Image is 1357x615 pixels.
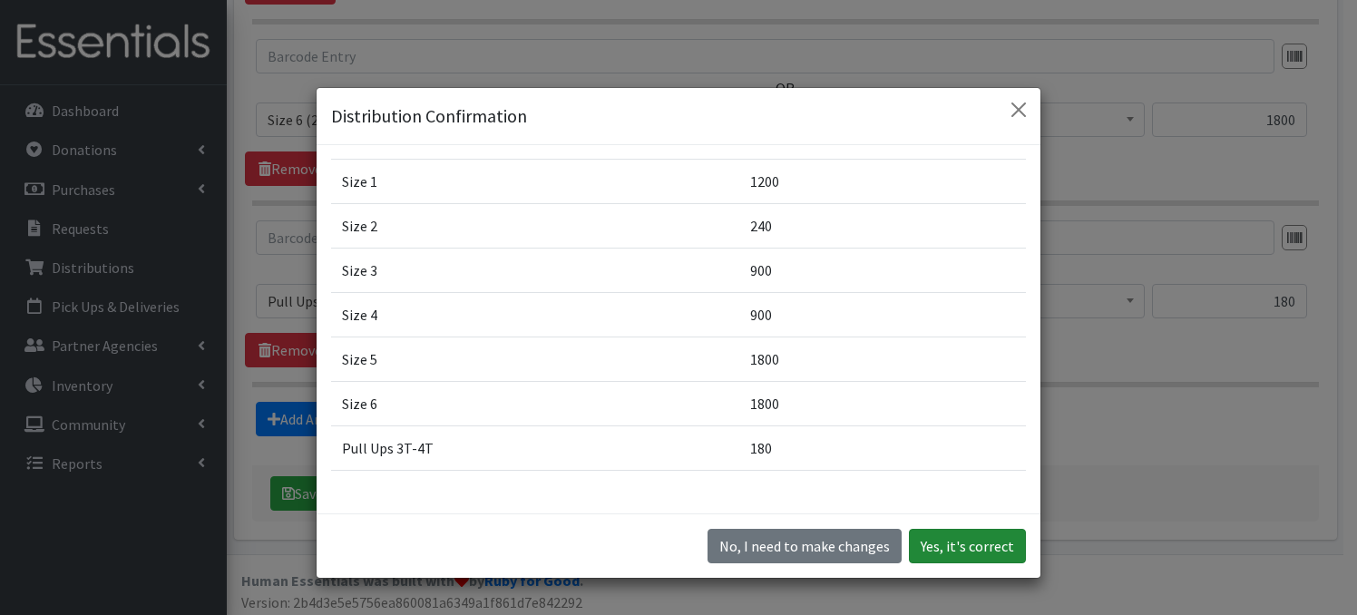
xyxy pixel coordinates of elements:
h5: Distribution Confirmation [331,102,527,130]
td: 900 [739,292,1026,337]
td: Size 2 [331,203,739,248]
button: Yes, it's correct [909,529,1026,563]
td: Size 6 [331,381,739,425]
td: 1200 [739,159,1026,203]
td: Size 3 [331,248,739,292]
td: 240 [739,203,1026,248]
td: 1800 [739,381,1026,425]
button: Close [1004,95,1033,124]
td: Size 4 [331,292,739,337]
td: Size 5 [331,337,739,381]
td: Pull Ups 3T-4T [331,425,739,470]
td: 180 [739,425,1026,470]
p: Please confirm that the above list is what you want to distribute. [331,507,1026,534]
td: 900 [739,248,1026,292]
td: 1800 [739,337,1026,381]
td: Size 1 [331,159,739,203]
button: No I need to make changes [708,529,902,563]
